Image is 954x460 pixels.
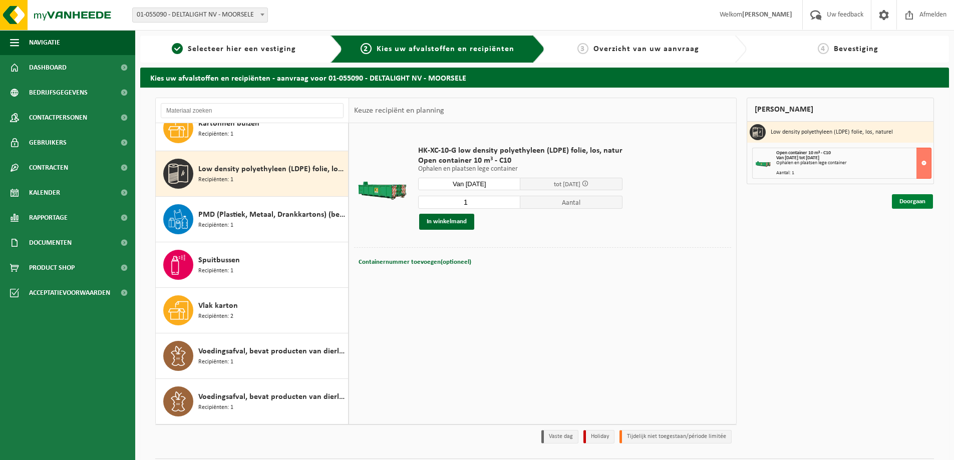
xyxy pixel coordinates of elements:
span: 01-055090 - DELTALIGHT NV - MOORSELE [133,8,267,22]
span: Dashboard [29,55,67,80]
span: Navigatie [29,30,60,55]
span: Overzicht van uw aanvraag [593,45,699,53]
span: Contracten [29,155,68,180]
span: HK-XC-10-G low density polyethyleen (LDPE) folie, los, natur [418,146,622,156]
span: Voedingsafval, bevat producten van dierlijke oorsprong, gemengde verpakking (exclusief glas), cat... [198,345,346,357]
p: Ophalen en plaatsen lege container [418,166,622,173]
span: 01-055090 - DELTALIGHT NV - MOORSELE [132,8,268,23]
span: Gebruikers [29,130,67,155]
div: Keuze recipiënt en planning [349,98,449,123]
button: In winkelmand [419,214,474,230]
span: Kalender [29,180,60,205]
button: Low density polyethyleen (LDPE) folie, los, naturel Recipiënten: 1 [156,151,349,197]
button: PMD (Plastiek, Metaal, Drankkartons) (bedrijven) Recipiënten: 1 [156,197,349,242]
span: Open container 10 m³ - C10 [776,150,831,156]
span: Recipiënten: 1 [198,130,233,139]
span: 2 [361,43,372,54]
span: Containernummer toevoegen(optioneel) [359,259,471,265]
a: Doorgaan [892,194,933,209]
li: Vaste dag [541,430,578,443]
span: Open container 10 m³ - C10 [418,156,622,166]
span: Vlak karton [198,300,238,312]
span: Recipiënten: 1 [198,357,233,367]
span: tot [DATE] [554,181,580,188]
button: Vlak karton Recipiënten: 2 [156,288,349,333]
span: 4 [818,43,829,54]
div: Aantal: 1 [776,171,931,176]
strong: [PERSON_NAME] [742,11,792,19]
strong: Van [DATE] tot [DATE] [776,155,819,161]
button: Kartonnen buizen Recipiënten: 1 [156,106,349,151]
button: Containernummer toevoegen(optioneel) [358,255,472,269]
span: Product Shop [29,255,75,280]
span: Rapportage [29,205,68,230]
h2: Kies uw afvalstoffen en recipiënten - aanvraag voor 01-055090 - DELTALIGHT NV - MOORSELE [140,68,949,87]
span: Spuitbussen [198,254,240,266]
a: 1Selecteer hier een vestiging [145,43,323,55]
span: Bevestiging [834,45,878,53]
span: Bedrijfsgegevens [29,80,88,105]
span: Kies uw afvalstoffen en recipiënten [377,45,514,53]
span: Recipiënten: 1 [198,175,233,185]
span: Contactpersonen [29,105,87,130]
input: Selecteer datum [418,178,520,190]
input: Materiaal zoeken [161,103,344,118]
h3: Low density polyethyleen (LDPE) folie, los, naturel [771,124,893,140]
span: PMD (Plastiek, Metaal, Drankkartons) (bedrijven) [198,209,346,221]
span: Recipiënten: 1 [198,266,233,276]
span: Recipiënten: 2 [198,312,233,321]
div: [PERSON_NAME] [747,98,934,122]
button: Voedingsafval, bevat producten van dierlijke oorsprong, onverpakt, categorie 3 Recipiënten: 1 [156,379,349,424]
span: Acceptatievoorwaarden [29,280,110,305]
span: Aantal [520,196,622,209]
span: Recipiënten: 1 [198,221,233,230]
span: Documenten [29,230,72,255]
div: Ophalen en plaatsen lege container [776,161,931,166]
button: Spuitbussen Recipiënten: 1 [156,242,349,288]
span: Selecteer hier een vestiging [188,45,296,53]
span: 3 [577,43,588,54]
li: Holiday [583,430,614,443]
span: Low density polyethyleen (LDPE) folie, los, naturel [198,163,346,175]
span: Voedingsafval, bevat producten van dierlijke oorsprong, onverpakt, categorie 3 [198,391,346,403]
span: 1 [172,43,183,54]
span: Recipiënten: 1 [198,403,233,412]
span: Kartonnen buizen [198,118,259,130]
button: Voedingsafval, bevat producten van dierlijke oorsprong, gemengde verpakking (exclusief glas), cat... [156,333,349,379]
li: Tijdelijk niet toegestaan/période limitée [619,430,732,443]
